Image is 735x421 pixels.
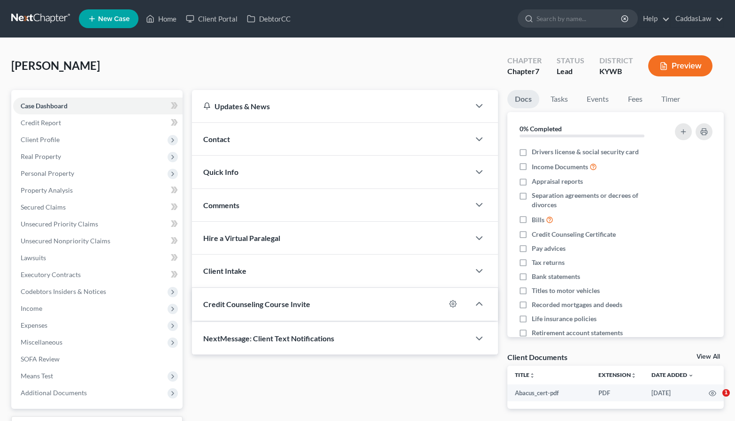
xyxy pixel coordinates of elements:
[507,90,539,108] a: Docs
[181,10,242,27] a: Client Portal
[13,266,183,283] a: Executory Contracts
[21,271,81,278] span: Executory Contracts
[543,90,575,108] a: Tasks
[591,384,644,401] td: PDF
[11,59,100,72] span: [PERSON_NAME]
[722,389,730,397] span: 1
[98,15,130,23] span: New Case
[520,125,562,133] strong: 0% Completed
[507,384,591,401] td: Abacus_cert-pdf
[21,220,98,228] span: Unsecured Priority Claims
[536,10,622,27] input: Search by name...
[532,215,544,225] span: Bills
[598,371,636,378] a: Extensionunfold_more
[13,114,183,131] a: Credit Report
[532,177,583,186] span: Appraisal reports
[21,321,47,329] span: Expenses
[671,10,723,27] a: CaddasLaw
[203,101,459,111] div: Updates & News
[579,90,616,108] a: Events
[532,286,600,295] span: Titles to motor vehicles
[203,266,246,275] span: Client Intake
[21,355,60,363] span: SOFA Review
[203,167,238,176] span: Quick Info
[697,353,720,360] a: View All
[203,300,310,308] span: Credit Counseling Course Invite
[648,55,712,76] button: Preview
[688,373,694,378] i: expand_more
[21,135,60,143] span: Client Profile
[532,300,622,309] span: Recorded mortgages and deeds
[557,55,584,66] div: Status
[631,373,636,378] i: unfold_more
[13,216,183,233] a: Unsecured Priority Claims
[21,102,68,110] span: Case Dashboard
[535,67,539,75] span: 7
[599,55,633,66] div: District
[532,272,580,281] span: Bank statements
[13,199,183,216] a: Secured Claims
[654,90,688,108] a: Timer
[21,372,53,380] span: Means Test
[529,373,535,378] i: unfold_more
[557,66,584,77] div: Lead
[21,169,74,177] span: Personal Property
[21,203,66,211] span: Secured Claims
[141,10,181,27] a: Home
[21,119,61,127] span: Credit Report
[203,233,280,242] span: Hire a Virtual Paralegal
[638,10,670,27] a: Help
[203,334,334,343] span: NextMessage: Client Text Notifications
[532,258,565,267] span: Tax returns
[507,352,567,362] div: Client Documents
[203,135,230,143] span: Contact
[507,55,542,66] div: Chapter
[13,182,183,199] a: Property Analysis
[532,162,588,172] span: Income Documents
[21,287,106,295] span: Codebtors Insiders & Notices
[21,237,110,245] span: Unsecured Nonpriority Claims
[532,244,566,253] span: Pay advices
[532,314,597,323] span: Life insurance policies
[21,254,46,262] span: Lawsuits
[13,249,183,266] a: Lawsuits
[532,230,616,239] span: Credit Counseling Certificate
[21,389,87,397] span: Additional Documents
[644,384,701,401] td: [DATE]
[203,201,239,210] span: Comments
[515,371,535,378] a: Titleunfold_more
[532,147,639,157] span: Drivers license & social security card
[13,351,183,368] a: SOFA Review
[599,66,633,77] div: KYWB
[21,304,42,312] span: Income
[532,328,623,338] span: Retirement account statements
[21,186,73,194] span: Property Analysis
[21,152,61,160] span: Real Property
[13,98,183,114] a: Case Dashboard
[13,233,183,249] a: Unsecured Nonpriority Claims
[703,389,726,412] iframe: Intercom live chat
[507,66,542,77] div: Chapter
[651,371,694,378] a: Date Added expand_more
[21,338,62,346] span: Miscellaneous
[242,10,295,27] a: DebtorCC
[620,90,650,108] a: Fees
[532,191,661,210] span: Separation agreements or decrees of divorces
